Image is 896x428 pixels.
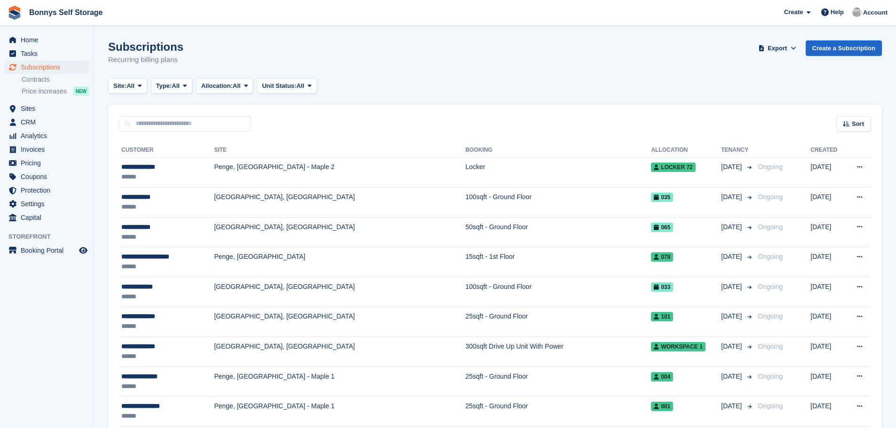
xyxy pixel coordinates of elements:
td: [DATE] [810,277,845,307]
div: NEW [73,86,89,96]
a: Contracts [22,75,89,84]
img: James Bonny [852,8,862,17]
span: Settings [21,197,77,210]
h1: Subscriptions [108,40,183,53]
td: 300sqft Drive Up Unit With Power [465,337,651,367]
span: Ongoing [758,193,783,201]
span: Tasks [21,47,77,60]
span: [DATE] [721,282,744,292]
td: [GEOGRAPHIC_DATA], [GEOGRAPHIC_DATA] [214,217,465,247]
th: Created [810,143,845,158]
span: 001 [651,402,673,411]
span: [DATE] [721,401,744,411]
td: 25sqft - Ground Floor [465,366,651,397]
a: Bonnys Self Storage [25,5,106,20]
th: Booking [465,143,651,158]
span: 101 [651,312,673,321]
span: Type: [156,81,172,91]
span: [DATE] [721,222,744,232]
span: Create [784,8,803,17]
a: menu [5,129,89,142]
td: [DATE] [810,397,845,427]
span: All [233,81,241,91]
span: Unit Status: [262,81,296,91]
td: [GEOGRAPHIC_DATA], [GEOGRAPHIC_DATA] [214,277,465,307]
td: [DATE] [810,187,845,218]
td: [GEOGRAPHIC_DATA], [GEOGRAPHIC_DATA] [214,307,465,337]
span: 078 [651,252,673,262]
td: [GEOGRAPHIC_DATA], [GEOGRAPHIC_DATA] [214,187,465,218]
td: [DATE] [810,157,845,187]
td: Penge, [GEOGRAPHIC_DATA] [214,247,465,277]
td: 15sqft - 1st Floor [465,247,651,277]
span: 033 [651,282,673,292]
span: [DATE] [721,162,744,172]
td: [DATE] [810,307,845,337]
a: Preview store [78,245,89,256]
span: CRM [21,116,77,129]
td: Locker [465,157,651,187]
a: menu [5,61,89,74]
td: 100sqft - Ground Floor [465,277,651,307]
td: Penge, [GEOGRAPHIC_DATA] - Maple 1 [214,366,465,397]
th: Customer [119,143,214,158]
a: Create a Subscription [806,40,882,56]
span: [DATE] [721,192,744,202]
span: Ongoing [758,373,783,380]
span: [DATE] [721,311,744,321]
th: Tenancy [721,143,754,158]
button: Unit Status: All [257,78,317,94]
span: Pricing [21,156,77,170]
span: Storefront [8,232,94,241]
span: All [172,81,180,91]
p: Recurring billing plans [108,54,183,65]
span: Home [21,33,77,47]
td: 25sqft - Ground Floor [465,397,651,427]
a: menu [5,211,89,224]
a: menu [5,156,89,170]
span: Booking Portal [21,244,77,257]
span: Workspace 1 [651,342,705,351]
span: Help [831,8,844,17]
span: Ongoing [758,253,783,260]
td: [GEOGRAPHIC_DATA], [GEOGRAPHIC_DATA] [214,337,465,367]
span: 004 [651,372,673,381]
span: [DATE] [721,372,744,381]
span: Sites [21,102,77,115]
span: Account [863,8,888,17]
span: Ongoing [758,283,783,290]
a: menu [5,170,89,183]
td: 25sqft - Ground Floor [465,307,651,337]
span: Price increases [22,87,67,96]
a: Price increases NEW [22,86,89,96]
span: Ongoing [758,312,783,320]
td: [DATE] [810,217,845,247]
span: [DATE] [721,342,744,351]
a: menu [5,244,89,257]
td: [DATE] [810,247,845,277]
td: [DATE] [810,366,845,397]
span: Export [768,44,787,53]
button: Type: All [151,78,192,94]
span: Protection [21,184,77,197]
span: All [296,81,304,91]
a: menu [5,143,89,156]
span: 035 [651,193,673,202]
button: Allocation: All [196,78,254,94]
span: Ongoing [758,223,783,231]
span: 065 [651,223,673,232]
span: Capital [21,211,77,224]
span: Ongoing [758,402,783,410]
th: Site [214,143,465,158]
td: [DATE] [810,337,845,367]
span: Allocation: [201,81,233,91]
span: Coupons [21,170,77,183]
button: Site: All [108,78,147,94]
th: Allocation [651,143,721,158]
td: Penge, [GEOGRAPHIC_DATA] - Maple 1 [214,397,465,427]
a: menu [5,47,89,60]
span: Analytics [21,129,77,142]
span: Subscriptions [21,61,77,74]
span: Site: [113,81,127,91]
span: Invoices [21,143,77,156]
